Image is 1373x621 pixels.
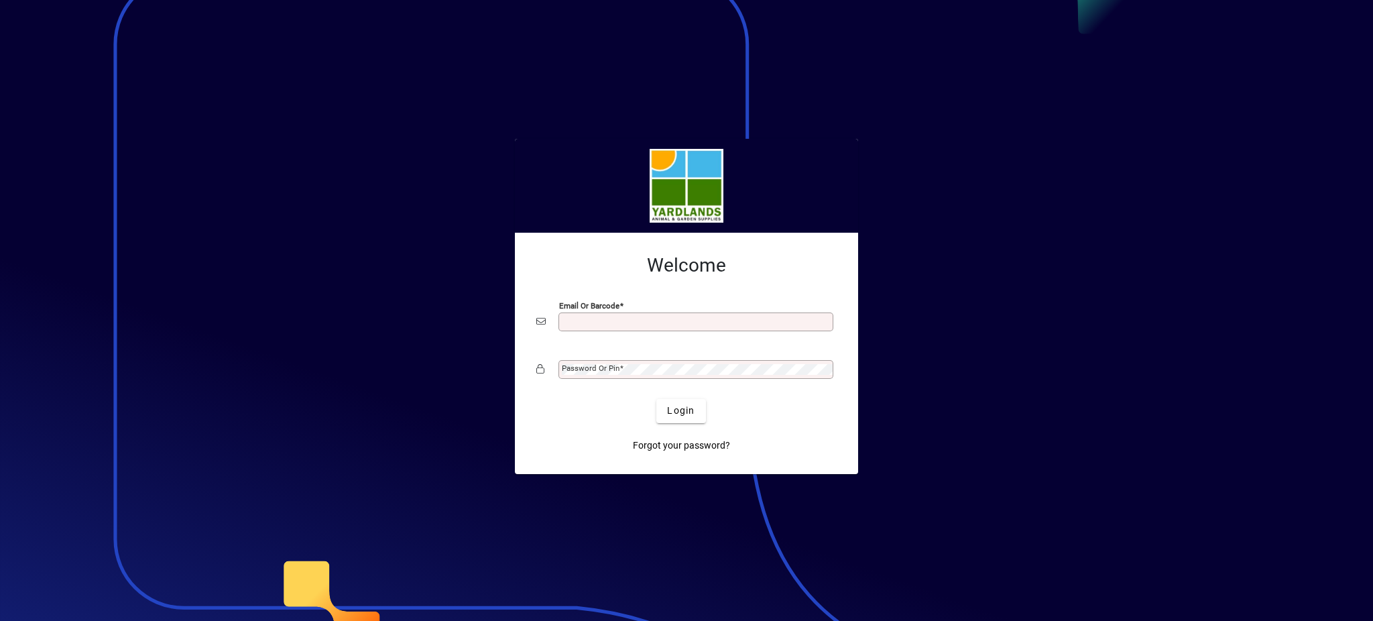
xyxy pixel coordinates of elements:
[633,439,730,453] span: Forgot your password?
[628,434,735,458] a: Forgot your password?
[536,254,837,277] h2: Welcome
[562,363,619,373] mat-label: Password or Pin
[656,399,705,423] button: Login
[559,300,619,310] mat-label: Email or Barcode
[667,404,695,418] span: Login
